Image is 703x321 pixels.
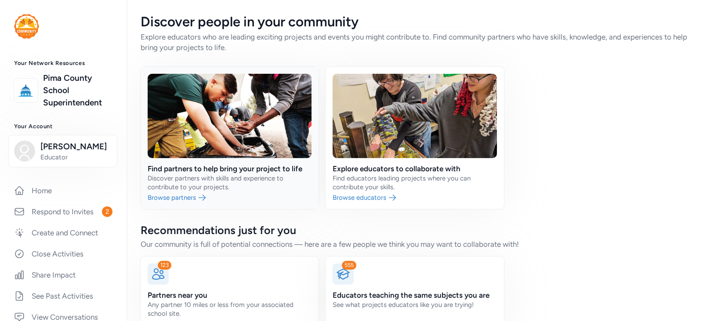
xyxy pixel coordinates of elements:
[7,202,120,221] a: Respond to Invites2
[158,261,171,270] div: 123
[16,81,36,100] img: logo
[141,32,689,53] div: Explore educators who are leading exciting projects and events you might contribute to. Find comm...
[7,286,120,306] a: See Past Activities
[102,206,112,217] span: 2
[141,14,689,30] div: Discover people in your community
[342,261,356,270] div: 555
[14,123,112,130] h3: Your Account
[141,239,689,249] div: Our community is full of potential connections — here are a few people we think you may want to c...
[40,153,112,162] span: Educator
[7,181,120,200] a: Home
[14,14,39,39] img: logo
[40,141,112,153] span: [PERSON_NAME]
[43,72,112,109] a: Pima County School Superintendent
[8,135,117,167] button: [PERSON_NAME]Educator
[7,244,120,263] a: Close Activities
[7,223,120,242] a: Create and Connect
[14,60,112,67] h3: Your Network Resources
[141,223,689,237] div: Recommendations just for you
[7,265,120,285] a: Share Impact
